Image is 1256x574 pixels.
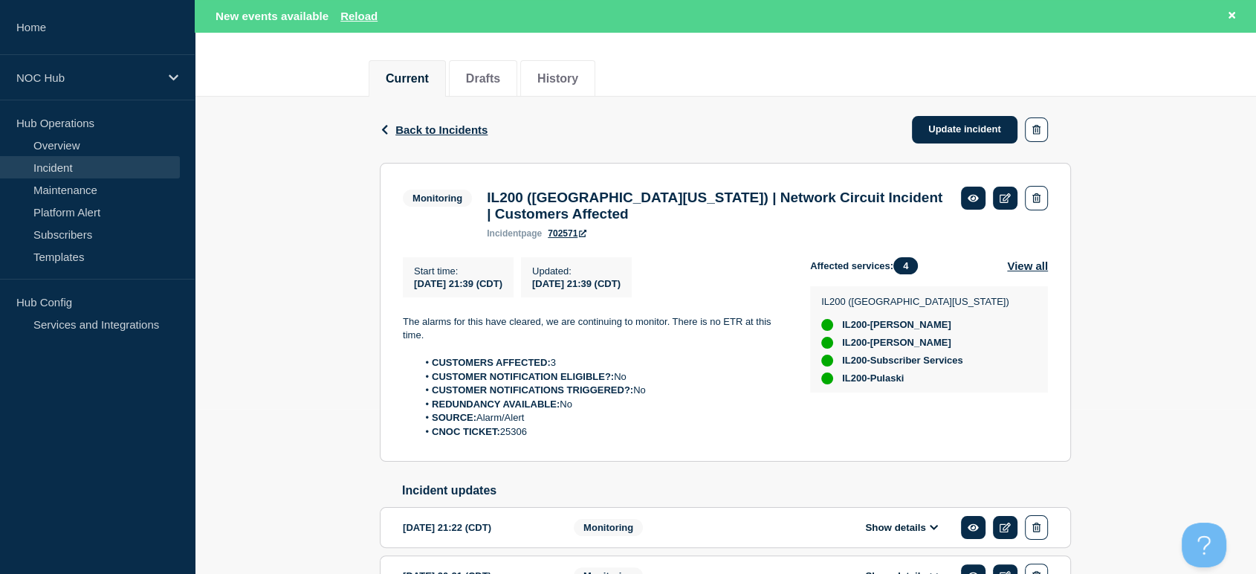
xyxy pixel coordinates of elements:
iframe: Help Scout Beacon - Open [1182,523,1226,567]
span: incident [487,228,521,239]
p: IL200 ([GEOGRAPHIC_DATA][US_STATE]) [821,296,1009,307]
div: up [821,355,833,367]
strong: CUSTOMER NOTIFICATION ELIGIBLE?: [432,371,614,382]
button: View all [1007,257,1048,274]
button: Show details [861,521,942,534]
div: [DATE] 21:22 (CDT) [403,515,551,540]
span: Back to Incidents [395,123,488,136]
li: No [418,384,787,397]
li: 3 [418,356,787,370]
div: [DATE] 21:39 (CDT) [532,277,621,289]
span: Monitoring [574,519,643,536]
span: IL200-Pulaski [842,373,904,384]
div: up [821,373,833,384]
strong: CUSTOMERS AFFECTED: [432,357,551,368]
button: Current [386,72,429,86]
p: Start time : [414,265,502,277]
p: NOC Hub [16,71,159,84]
span: 4 [893,257,918,274]
span: New events available [216,10,328,22]
li: No [418,370,787,384]
div: up [821,337,833,349]
a: 702571 [548,228,586,239]
span: [DATE] 21:39 (CDT) [414,278,502,289]
h3: IL200 ([GEOGRAPHIC_DATA][US_STATE]) | Network Circuit Incident | Customers Affected [487,190,946,222]
p: page [487,228,542,239]
span: Monitoring [403,190,472,207]
span: IL200-Subscriber Services [842,355,963,367]
button: Drafts [466,72,500,86]
strong: CNOC TICKET: [432,426,500,437]
strong: SOURCE: [432,412,476,423]
span: IL200-[PERSON_NAME] [842,337,951,349]
p: The alarms for this have cleared, we are continuing to monitor. There is no ETR at this time. [403,315,786,343]
p: Updated : [532,265,621,277]
button: Reload [340,10,378,22]
button: History [537,72,578,86]
a: Update incident [912,116,1017,143]
li: No [418,398,787,411]
button: Back to Incidents [380,123,488,136]
strong: CUSTOMER NOTIFICATIONS TRIGGERED?: [432,384,633,396]
li: 25306 [418,425,787,439]
strong: REDUNDANCY AVAILABLE: [432,399,560,410]
li: Alarm/Alert [418,411,787,425]
span: IL200-[PERSON_NAME] [842,319,951,331]
span: Affected services: [810,257,925,274]
h2: Incident updates [402,484,1071,497]
div: up [821,319,833,331]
